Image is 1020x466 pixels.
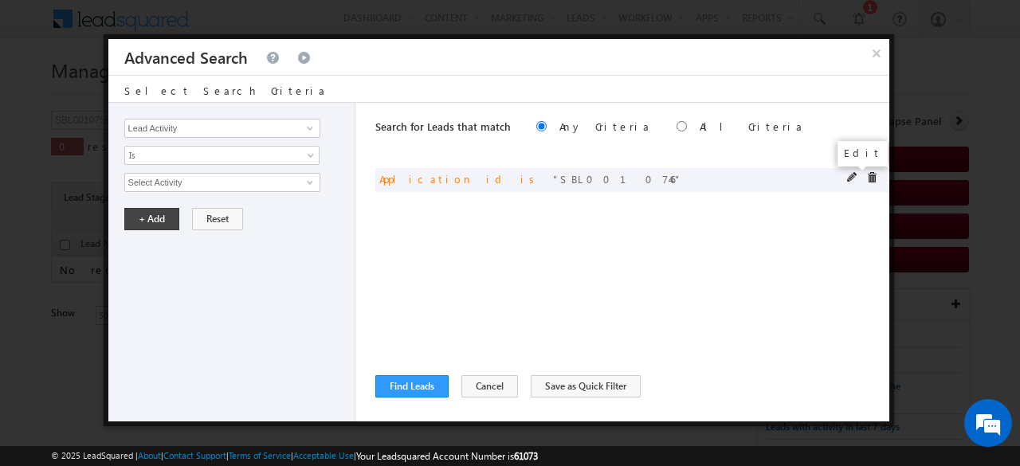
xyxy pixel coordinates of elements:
button: Reset [192,208,243,230]
input: Type to Search [124,119,320,138]
span: SBL0010746 [553,172,682,186]
button: Find Leads [375,375,449,397]
span: Application id [379,172,508,186]
label: All Criteria [700,119,804,133]
a: Acceptable Use [293,450,354,460]
h3: Advanced Search [124,39,248,75]
button: Cancel [461,375,518,397]
button: Save as Quick Filter [531,375,641,397]
a: Terms of Service [229,450,291,460]
span: Select Search Criteria [124,84,327,97]
span: Is [125,148,298,163]
button: × [864,39,889,67]
span: © 2025 LeadSquared | | | | | [51,448,538,464]
a: Contact Support [163,450,226,460]
span: Search for Leads that match [375,119,511,133]
a: About [138,450,161,460]
a: Is [124,146,320,165]
a: Show All Items [298,120,318,136]
a: Show All Items [298,174,318,190]
span: Your Leadsquared Account Number is [356,450,538,462]
label: Any Criteria [559,119,651,133]
span: 61073 [514,450,538,462]
button: + Add [124,208,179,230]
div: Edit [838,141,888,166]
input: Type to Search [124,173,320,192]
span: is [520,172,540,186]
